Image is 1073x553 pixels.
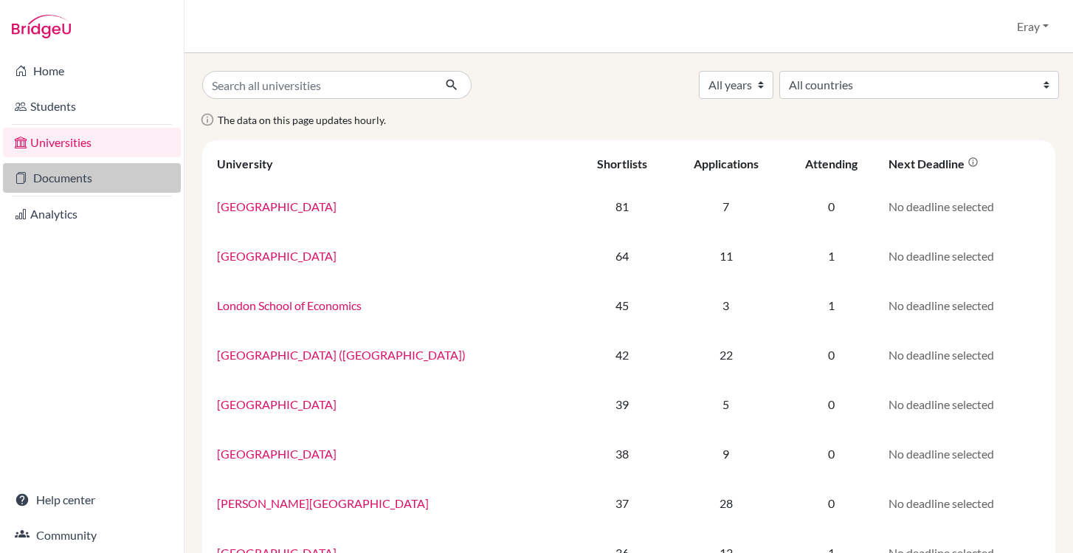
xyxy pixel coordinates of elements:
a: [PERSON_NAME][GEOGRAPHIC_DATA] [217,496,429,510]
td: 5 [669,379,782,429]
td: 0 [783,478,880,528]
a: Universities [3,128,181,157]
div: Applications [694,157,759,171]
a: [GEOGRAPHIC_DATA] ([GEOGRAPHIC_DATA]) [217,348,466,362]
span: No deadline selected [889,496,994,510]
span: No deadline selected [889,397,994,411]
span: No deadline selected [889,199,994,213]
a: Students [3,92,181,121]
td: 9 [669,429,782,478]
span: No deadline selected [889,249,994,263]
td: 42 [576,330,669,379]
a: London School of Economics [217,298,362,312]
span: The data on this page updates hourly. [218,114,386,126]
td: 0 [783,182,880,231]
td: 0 [783,379,880,429]
td: 64 [576,231,669,281]
input: Search all universities [202,71,433,99]
img: Bridge-U [12,15,71,38]
a: [GEOGRAPHIC_DATA] [217,249,337,263]
td: 22 [669,330,782,379]
a: [GEOGRAPHIC_DATA] [217,397,337,411]
a: Home [3,56,181,86]
span: No deadline selected [889,298,994,312]
td: 1 [783,231,880,281]
td: 0 [783,429,880,478]
td: 45 [576,281,669,330]
a: Analytics [3,199,181,229]
a: Community [3,521,181,550]
span: No deadline selected [889,447,994,461]
td: 28 [669,478,782,528]
td: 81 [576,182,669,231]
td: 3 [669,281,782,330]
div: Attending [805,157,858,171]
a: Help center [3,485,181,515]
div: Shortlists [597,157,647,171]
a: [GEOGRAPHIC_DATA] [217,447,337,461]
td: 0 [783,330,880,379]
a: [GEOGRAPHIC_DATA] [217,199,337,213]
td: 7 [669,182,782,231]
button: Eray [1010,13,1055,41]
th: University [208,146,576,182]
td: 37 [576,478,669,528]
td: 39 [576,379,669,429]
td: 38 [576,429,669,478]
div: Next deadline [889,157,979,171]
span: No deadline selected [889,348,994,362]
a: Documents [3,163,181,193]
td: 11 [669,231,782,281]
td: 1 [783,281,880,330]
